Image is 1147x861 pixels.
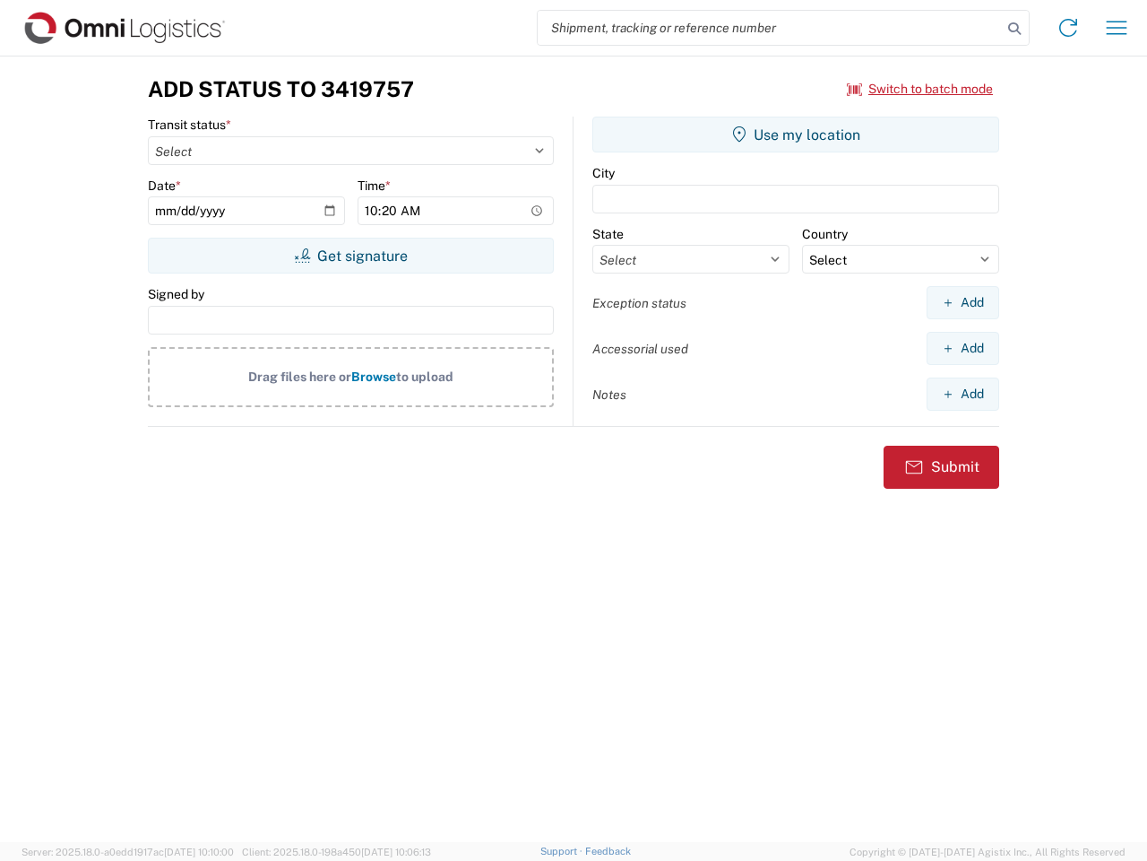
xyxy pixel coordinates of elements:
[396,370,453,384] span: to upload
[148,117,231,133] label: Transit status
[592,341,688,357] label: Accessorial used
[358,178,391,194] label: Time
[592,226,624,242] label: State
[802,226,848,242] label: Country
[849,844,1125,860] span: Copyright © [DATE]-[DATE] Agistix Inc., All Rights Reserved
[361,847,431,857] span: [DATE] 10:06:13
[927,332,999,365] button: Add
[248,370,351,384] span: Drag files here or
[242,847,431,857] span: Client: 2025.18.0-198a450
[540,846,585,857] a: Support
[592,165,615,181] label: City
[927,378,999,411] button: Add
[164,847,234,857] span: [DATE] 10:10:00
[22,847,234,857] span: Server: 2025.18.0-a0edd1917ac
[592,295,686,311] label: Exception status
[148,76,414,102] h3: Add Status to 3419757
[148,178,181,194] label: Date
[148,238,554,274] button: Get signature
[884,446,999,489] button: Submit
[847,74,993,104] button: Switch to batch mode
[927,286,999,319] button: Add
[148,286,204,302] label: Signed by
[592,117,999,152] button: Use my location
[585,846,631,857] a: Feedback
[592,387,626,403] label: Notes
[538,11,1002,45] input: Shipment, tracking or reference number
[351,370,396,384] span: Browse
